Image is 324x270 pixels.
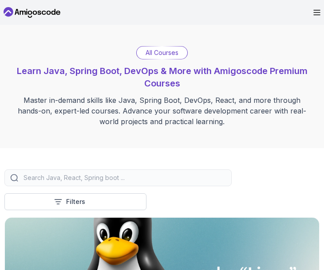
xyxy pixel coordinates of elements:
input: Search Java, React, Spring boot ... [22,173,226,182]
p: Filters [66,197,85,206]
span: Learn Java, Spring Boot, DevOps & More with Amigoscode Premium Courses [17,66,308,89]
p: All Courses [146,48,178,57]
p: Master in-demand skills like Java, Spring Boot, DevOps, React, and more through hands-on, expert-... [13,95,311,127]
iframe: chat widget [287,235,315,261]
button: Open Menu [313,10,320,16]
button: Filters [4,193,146,210]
